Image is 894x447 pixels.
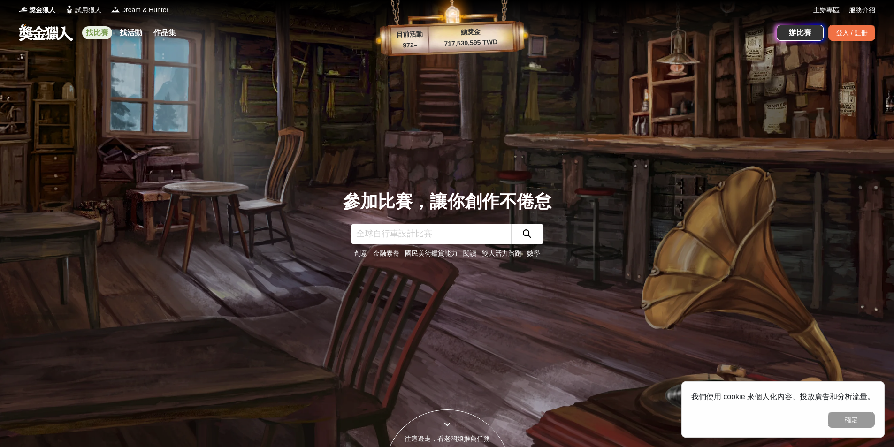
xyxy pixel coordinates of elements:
a: Logo試用獵人 [65,5,101,15]
a: 找比賽 [82,26,112,39]
span: 我們使用 cookie 來個人化內容、投放廣告和分析流量。 [691,393,875,401]
span: 試用獵人 [75,5,101,15]
span: Dream & Hunter [121,5,168,15]
a: LogoDream & Hunter [111,5,168,15]
input: 全球自行車設計比賽 [351,224,511,244]
a: 閱讀 [463,250,476,257]
a: Logo獎金獵人 [19,5,55,15]
div: 往這邊走，看老闆娘推薦任務 [384,434,510,444]
a: 創意 [354,250,367,257]
img: Logo [65,5,74,14]
span: 獎金獵人 [29,5,55,15]
a: 辦比賽 [777,25,824,41]
a: 作品集 [150,26,180,39]
p: 目前活動 [390,29,428,40]
div: 登入 / 註冊 [828,25,875,41]
p: 總獎金 [428,26,513,38]
p: 717,539,595 TWD [428,37,513,49]
a: 找活動 [116,26,146,39]
div: 參加比賽，讓你創作不倦怠 [343,189,551,215]
img: Logo [19,5,28,14]
a: 金融素養 [373,250,399,257]
a: 主辦專區 [813,5,840,15]
a: 數學 [527,250,540,257]
a: 服務介紹 [849,5,875,15]
a: 雙人活力路跑 [482,250,521,257]
button: 確定 [828,412,875,428]
img: Logo [111,5,120,14]
a: 國民美術鑑賞能力 [405,250,458,257]
p: 972 ▴ [391,40,429,51]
